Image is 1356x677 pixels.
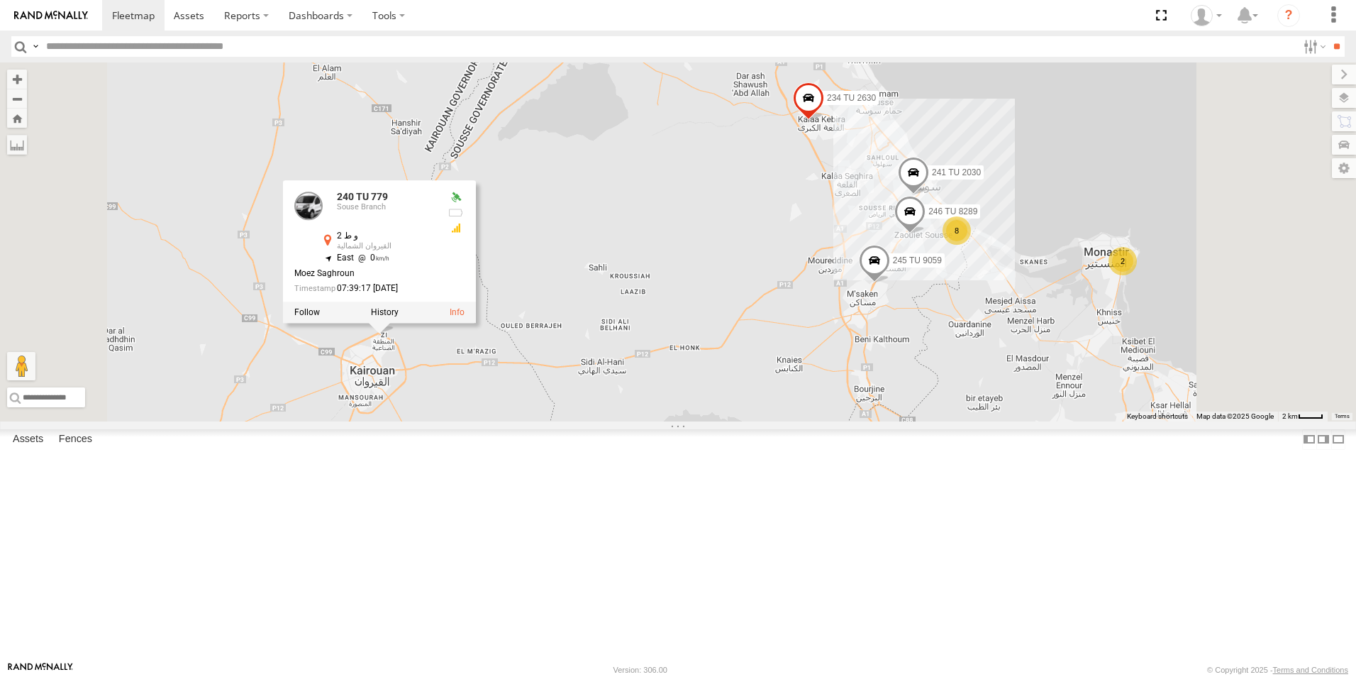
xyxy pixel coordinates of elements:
div: Moez Saghroun [294,269,436,278]
a: Terms [1335,414,1350,419]
div: و ط 2 [337,232,436,241]
span: 2 km [1282,412,1298,420]
a: 240 TU 779 [337,192,388,203]
label: Search Query [30,36,41,57]
button: Zoom Home [7,109,27,128]
a: View Asset Details [450,308,465,318]
label: Fences [52,429,99,449]
span: Map data ©2025 Google [1196,412,1274,420]
button: Zoom in [7,70,27,89]
label: Realtime tracking of Asset [294,308,320,318]
div: القيروان الشمالية [337,243,436,251]
label: View Asset History [371,308,399,318]
span: 234 TU 2630 [827,93,876,103]
label: Measure [7,135,27,155]
span: 245 TU 9059 [893,255,942,265]
label: Dock Summary Table to the Right [1316,429,1330,450]
label: Dock Summary Table to the Left [1302,429,1316,450]
div: Date/time of location update [294,284,436,293]
div: © Copyright 2025 - [1207,666,1348,674]
div: Valid GPS Fix [448,192,465,204]
div: Nejah Benkhalifa [1186,5,1227,26]
button: Keyboard shortcuts [1127,412,1188,422]
div: Version: 306.00 [613,666,667,674]
div: 2 [1108,247,1137,275]
img: rand-logo.svg [14,11,88,21]
span: 241 TU 2030 [932,167,981,177]
div: Souse Branch [337,203,436,211]
label: Assets [6,429,50,449]
span: East [337,253,354,263]
button: Drag Pegman onto the map to open Street View [7,352,35,380]
a: Terms and Conditions [1273,666,1348,674]
div: 8 [943,216,971,245]
button: Zoom out [7,89,27,109]
label: Map Settings [1332,158,1356,178]
div: No battery health information received from this device. [448,207,465,219]
button: Map Scale: 2 km per 32 pixels [1278,412,1328,422]
i: ? [1277,4,1300,27]
label: Hide Summary Table [1331,429,1345,450]
label: Search Filter Options [1298,36,1328,57]
div: GSM Signal = 3 [448,223,465,234]
a: Visit our Website [8,663,73,677]
a: View Asset Details [294,192,323,221]
span: 246 TU 8289 [928,207,977,217]
span: 0 [354,253,389,263]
